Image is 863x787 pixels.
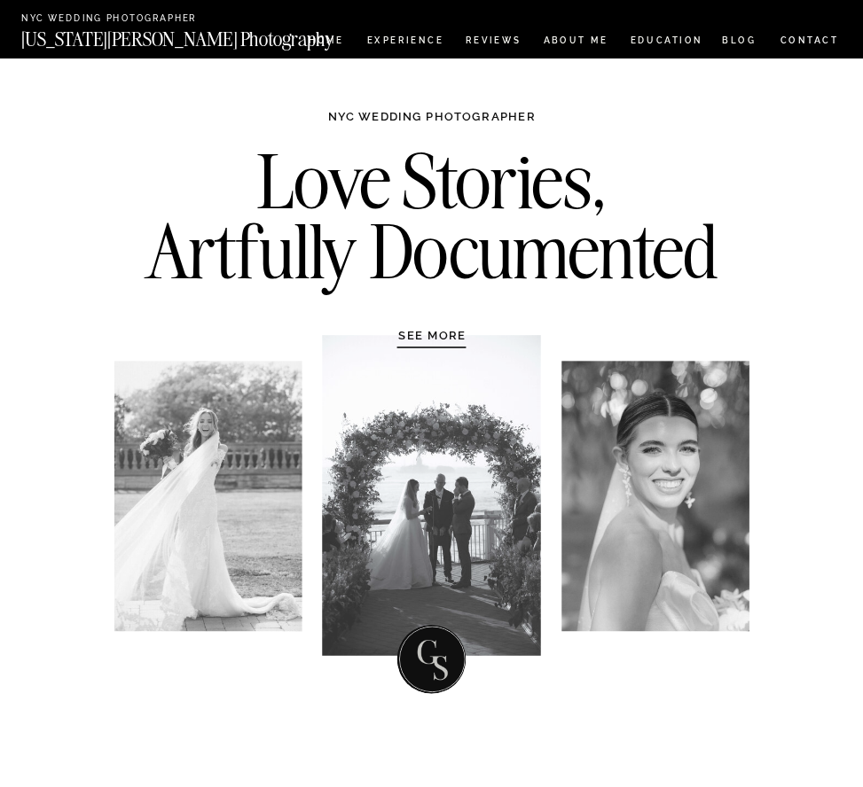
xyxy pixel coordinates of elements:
[21,29,382,42] a: [US_STATE][PERSON_NAME] Photography
[367,36,443,49] a: Experience
[130,146,734,297] h2: Love Stories, Artfully Documented
[21,14,238,25] a: NYC Wedding Photographer
[780,33,839,49] a: CONTACT
[297,109,567,137] h1: NYC WEDDING PHOTOGRAPHER
[629,36,704,49] a: EDUCATION
[466,36,520,49] a: REVIEWS
[364,329,500,343] a: SEE MORE
[543,36,608,49] a: ABOUT ME
[722,36,757,49] a: BLOG
[306,36,347,49] a: HOME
